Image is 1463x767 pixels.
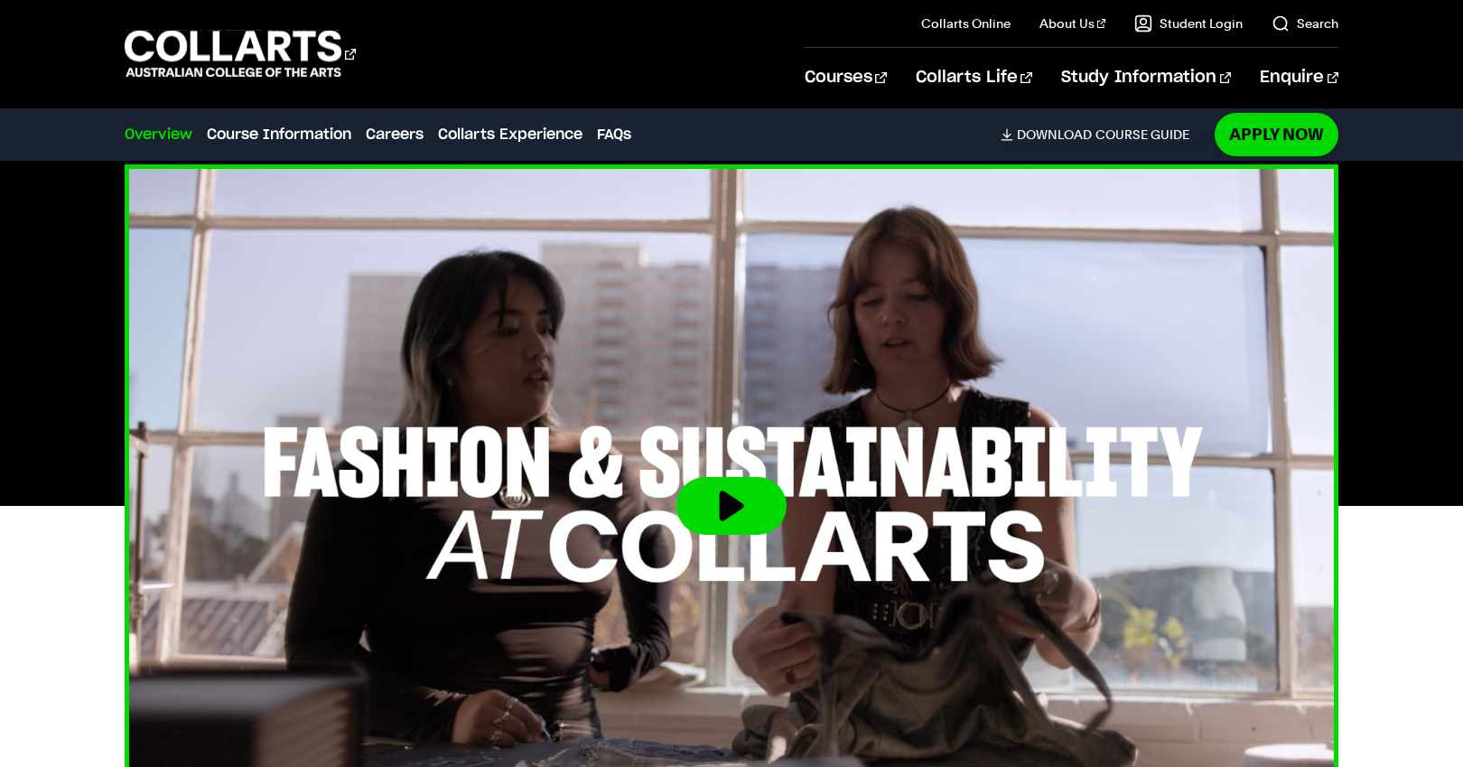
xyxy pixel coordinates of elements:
a: Apply Now [1215,113,1338,155]
div: Go to homepage [125,28,356,80]
a: Collarts Life [916,48,1032,108]
a: Overview [125,124,192,145]
a: Collarts Experience [438,124,582,145]
a: About Us [1039,14,1106,33]
a: DownloadCourse Guide [1001,126,1204,143]
a: Search [1272,14,1338,33]
a: Student Login [1134,14,1243,33]
a: Collarts Online [921,14,1011,33]
a: Study Information [1061,48,1231,108]
a: Courses [805,48,887,108]
a: Course Information [207,124,351,145]
a: Careers [366,124,424,145]
a: Enquire [1260,48,1338,108]
span: Download [1017,126,1092,143]
a: FAQs [597,124,631,145]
